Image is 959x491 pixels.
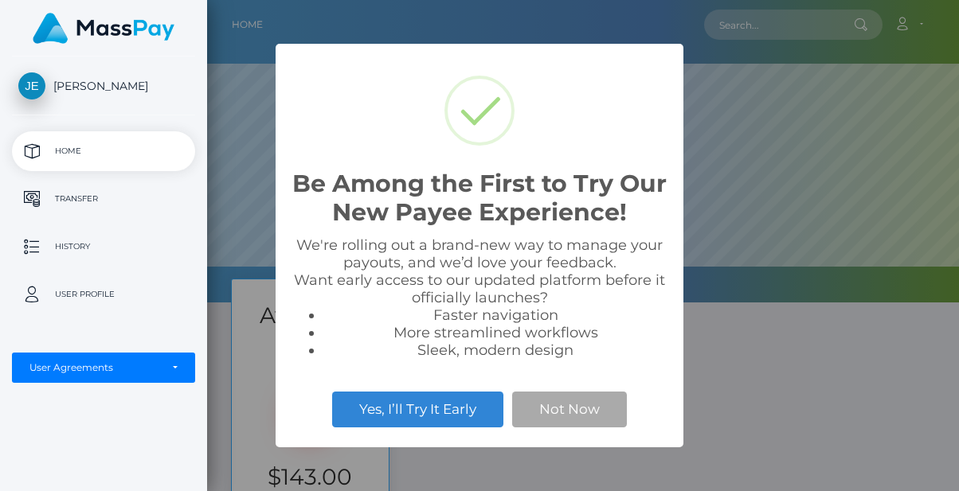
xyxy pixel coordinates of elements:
[323,341,667,359] li: Sleek, modern design
[29,361,160,374] div: User Agreements
[12,353,195,383] button: User Agreements
[512,392,627,427] button: Not Now
[323,306,667,324] li: Faster navigation
[18,187,189,211] p: Transfer
[33,13,174,44] img: MassPay
[292,236,667,359] div: We're rolling out a brand-new way to manage your payouts, and we’d love your feedback. Want early...
[292,170,667,227] h2: Be Among the First to Try Our New Payee Experience!
[18,283,189,306] p: User Profile
[18,139,189,163] p: Home
[332,392,503,427] button: Yes, I’ll Try It Early
[18,235,189,259] p: History
[12,79,195,93] span: [PERSON_NAME]
[323,324,667,341] li: More streamlined workflows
